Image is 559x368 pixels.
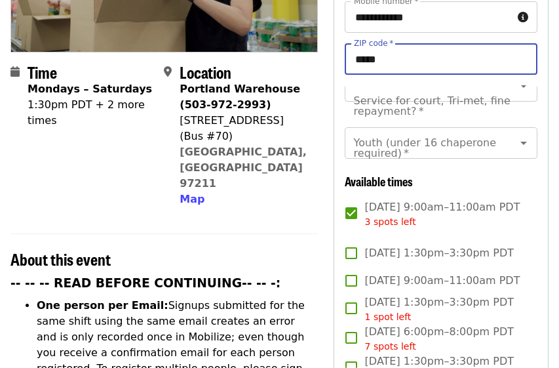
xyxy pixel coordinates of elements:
span: [DATE] 6:00pm–8:00pm PDT [365,324,514,354]
div: (Bus #70) [180,129,307,144]
span: About this event [10,247,111,270]
button: Open [514,134,533,152]
strong: Portland Warehouse (503-972-2993) [180,83,300,111]
label: ZIP code [354,39,393,47]
span: [DATE] 1:30pm–3:30pm PDT [365,245,514,261]
span: 7 spots left [365,341,416,352]
strong: -- -- -- READ BEFORE CONTINUING-- -- -: [10,276,280,290]
span: [DATE] 1:30pm–3:30pm PDT [365,295,514,324]
i: circle-info icon [518,11,528,24]
span: Available times [345,173,413,190]
span: Location [180,60,231,83]
a: [GEOGRAPHIC_DATA], [GEOGRAPHIC_DATA] 97211 [180,146,307,190]
span: [DATE] 9:00am–11:00am PDT [365,273,520,289]
span: Map [180,193,204,205]
span: 3 spots left [365,216,416,227]
input: ZIP code [345,43,537,75]
span: Time [28,60,57,83]
span: [DATE] 9:00am–11:00am PDT [365,199,520,229]
i: calendar icon [10,66,20,78]
input: Mobile number [345,1,512,33]
div: 1:30pm PDT + 2 more times [28,97,153,129]
div: [STREET_ADDRESS] [180,113,307,129]
i: map-marker-alt icon [164,66,172,78]
strong: One person per Email: [37,299,168,312]
button: Map [180,192,204,207]
button: Open [514,77,533,95]
span: 1 spot left [365,312,412,322]
strong: Mondays – Saturdays [28,83,152,95]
